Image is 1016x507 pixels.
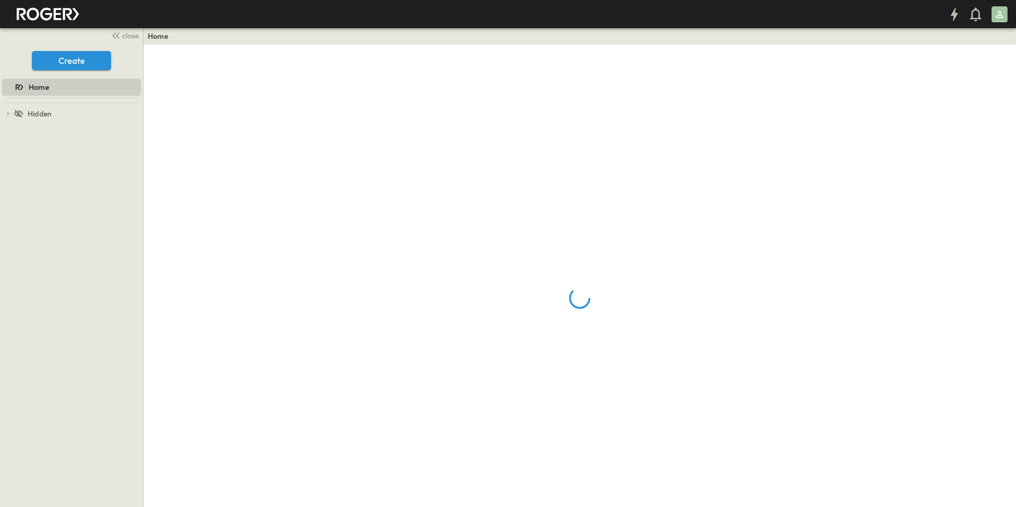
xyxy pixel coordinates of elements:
[148,31,175,41] nav: breadcrumbs
[107,28,141,43] button: close
[148,31,168,41] a: Home
[29,82,49,92] span: Home
[2,80,139,95] a: Home
[32,51,111,70] button: Create
[122,30,139,41] span: close
[28,108,52,119] span: Hidden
